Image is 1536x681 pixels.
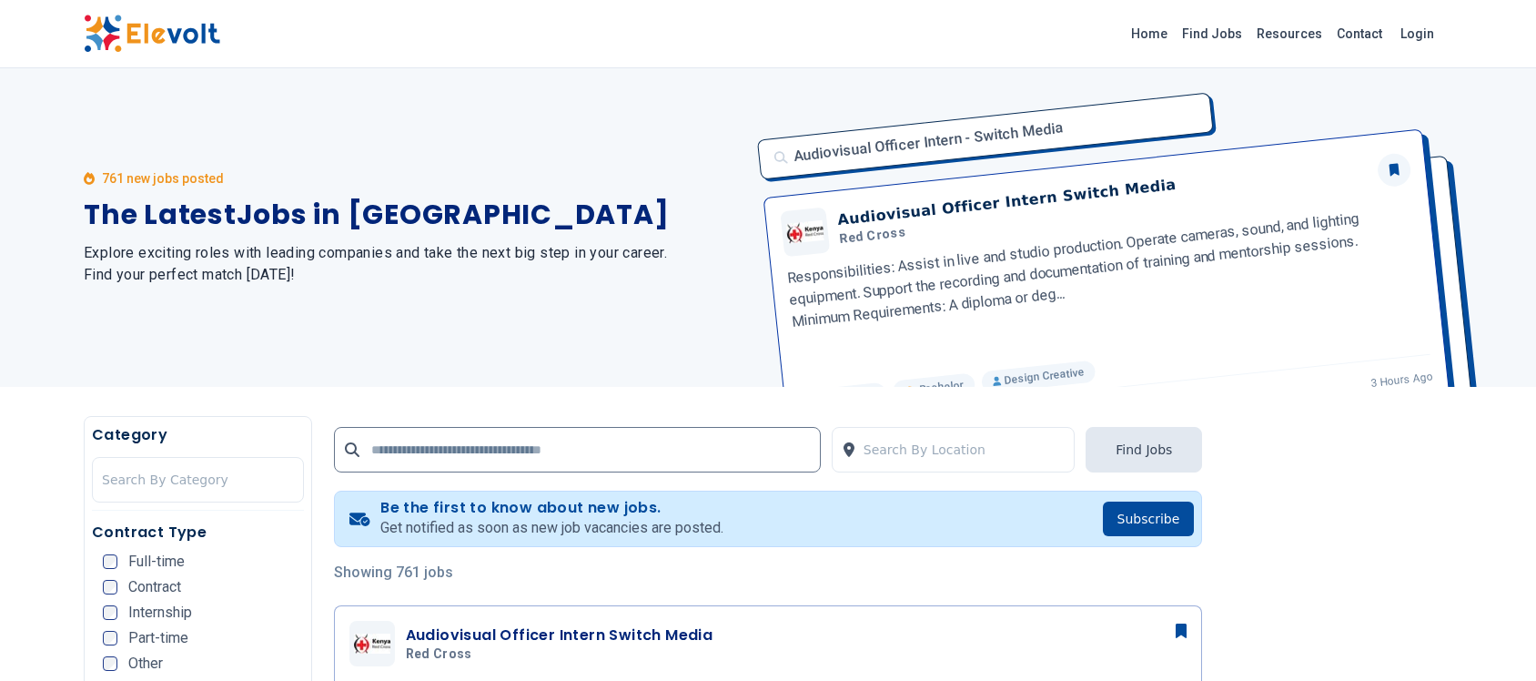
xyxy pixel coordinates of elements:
[1124,19,1175,48] a: Home
[92,522,304,544] h5: Contract Type
[1329,19,1389,48] a: Contact
[84,15,220,53] img: Elevolt
[128,656,163,671] span: Other
[1103,502,1195,536] button: Subscribe
[128,605,192,620] span: Internship
[1249,19,1329,48] a: Resources
[128,554,185,569] span: Full-time
[128,580,181,595] span: Contract
[103,631,117,645] input: Part-time
[1389,15,1445,52] a: Login
[406,625,713,646] h3: Audiovisual Officer Intern Switch Media
[103,656,117,671] input: Other
[380,517,723,539] p: Get notified as soon as new job vacancies are posted.
[84,242,746,286] h2: Explore exciting roles with leading companies and take the next big step in your career. Find you...
[1086,427,1202,473] button: Find Jobs
[380,499,723,517] h4: Be the first to know about new jobs.
[1175,19,1249,48] a: Find Jobs
[406,646,472,663] span: Red cross
[103,605,117,620] input: Internship
[92,424,304,446] h5: Category
[103,580,117,595] input: Contract
[354,634,390,654] img: Red cross
[84,198,746,231] h1: The Latest Jobs in [GEOGRAPHIC_DATA]
[103,554,117,569] input: Full-time
[102,169,224,188] p: 761 new jobs posted
[128,631,188,645] span: Part-time
[334,562,1203,584] p: Showing 761 jobs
